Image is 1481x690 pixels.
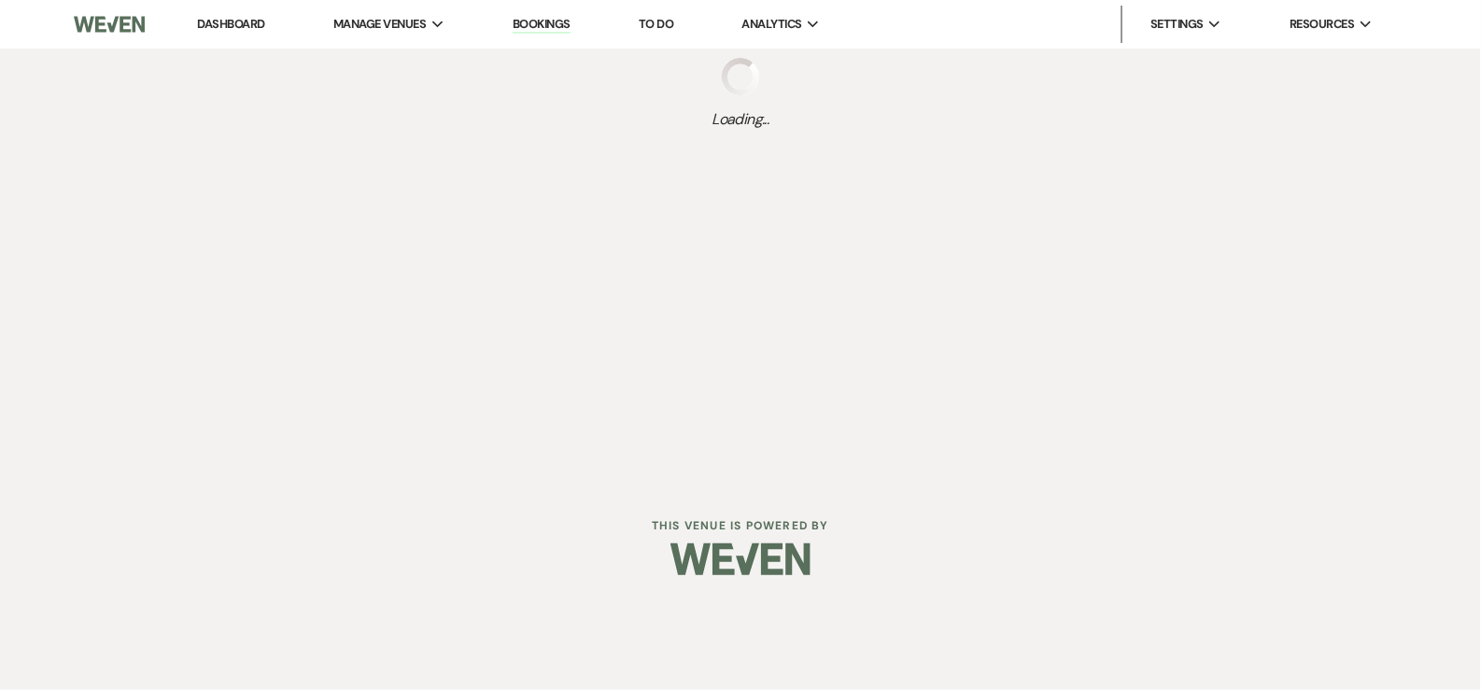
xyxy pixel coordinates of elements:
[74,5,145,44] img: Weven Logo
[639,16,673,32] a: To Do
[1290,15,1354,34] span: Resources
[1150,15,1204,34] span: Settings
[712,108,769,131] span: Loading...
[670,527,811,592] img: Weven Logo
[722,58,759,95] img: loading spinner
[742,15,802,34] span: Analytics
[513,16,571,34] a: Bookings
[333,15,426,34] span: Manage Venues
[198,16,265,32] a: Dashboard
